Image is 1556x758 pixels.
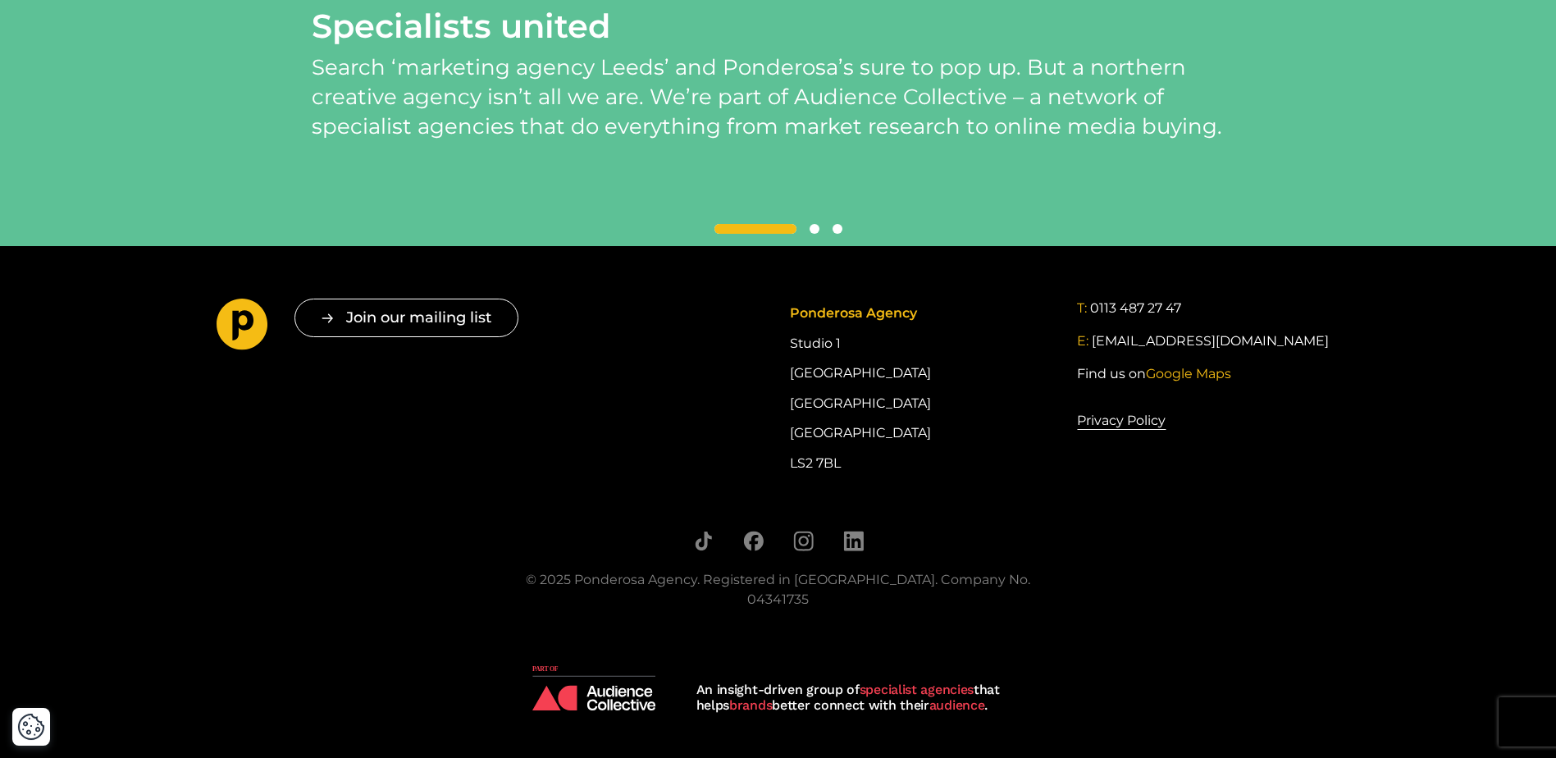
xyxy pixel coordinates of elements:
[929,697,985,713] strong: audience
[294,299,518,337] button: Join our mailing list
[217,299,268,356] a: Go to homepage
[1146,366,1231,381] span: Google Maps
[860,682,974,697] strong: specialist agencies
[743,531,764,551] a: Follow us on Facebook
[312,53,1244,141] p: Search ‘marketing agency Leeds’ and Ponderosa’s sure to pop up. But a northern creative agency is...
[1077,364,1231,384] a: Find us onGoogle Maps
[504,570,1053,610] div: © 2025 Ponderosa Agency. Registered in [GEOGRAPHIC_DATA]. Company No. 04341735
[696,682,1024,713] div: An insight-driven group of that helps better connect with their .
[17,713,45,741] img: Revisit consent button
[532,665,655,710] img: Audience Collective logo
[793,531,814,551] a: Follow us on Instagram
[1077,333,1088,349] span: E:
[312,7,1244,46] div: Specialists united
[17,713,45,741] button: Cookie Settings
[1090,299,1181,318] a: 0113 487 27 47
[1077,410,1166,432] a: Privacy Policy
[1077,300,1087,316] span: T:
[790,305,917,321] span: Ponderosa Agency
[843,531,864,551] a: Follow us on LinkedIn
[729,697,772,713] strong: brands
[693,531,714,551] a: Follow us on TikTok
[790,299,1052,478] div: Studio 1 [GEOGRAPHIC_DATA] [GEOGRAPHIC_DATA] [GEOGRAPHIC_DATA] LS2 7BL
[1092,331,1329,351] a: [EMAIL_ADDRESS][DOMAIN_NAME]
